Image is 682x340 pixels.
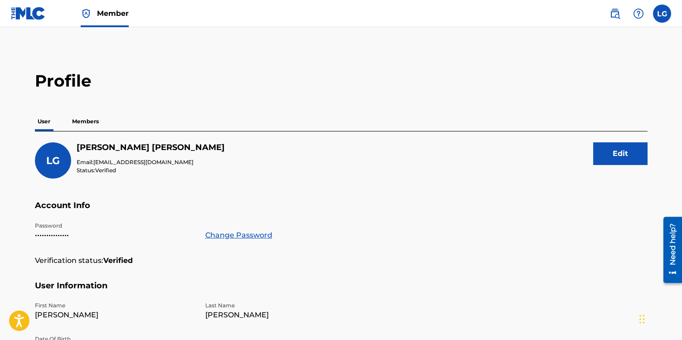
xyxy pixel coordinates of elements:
[77,142,225,153] h5: Louis Gonzalez Chanza
[205,301,365,310] p: Last Name
[593,142,648,165] button: Edit
[77,158,225,166] p: Email:
[35,310,194,321] p: [PERSON_NAME]
[69,112,102,131] p: Members
[637,296,682,340] iframe: Chat Widget
[657,214,682,287] iframe: Resource Center
[77,166,225,175] p: Status:
[629,5,648,23] div: Help
[35,200,648,222] h5: Account Info
[95,167,116,174] span: Verified
[93,159,193,165] span: [EMAIL_ADDRESS][DOMAIN_NAME]
[609,8,620,19] img: search
[606,5,624,23] a: Public Search
[35,255,103,266] p: Verification status:
[653,5,671,23] div: User Menu
[11,7,46,20] img: MLC Logo
[205,310,365,321] p: [PERSON_NAME]
[35,301,194,310] p: First Name
[35,222,194,230] p: Password
[35,112,53,131] p: User
[81,8,92,19] img: Top Rightsholder
[633,8,644,19] img: help
[639,306,645,333] div: Drag
[46,155,60,167] span: LG
[103,255,133,266] strong: Verified
[35,71,648,91] h2: Profile
[35,230,194,241] p: •••••••••••••••
[205,230,272,241] a: Change Password
[97,8,129,19] span: Member
[35,281,648,302] h5: User Information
